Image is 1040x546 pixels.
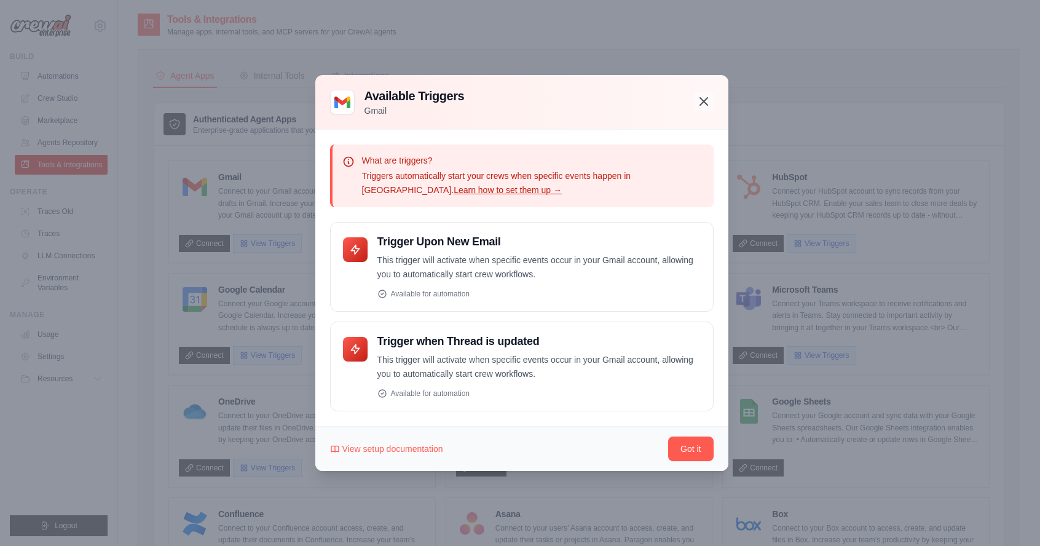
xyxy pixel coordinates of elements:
h4: Trigger Upon New Email [377,235,701,249]
div: Available for automation [377,389,701,398]
p: This trigger will activate when specific events occur in your Gmail account, allowing you to auto... [377,253,701,282]
p: What are triggers? [362,154,704,167]
p: Gmail [364,105,465,117]
a: Learn how to set them up → [454,185,562,195]
h4: Trigger when Thread is updated [377,334,701,349]
a: View setup documentation [330,443,443,455]
div: Available for automation [377,289,701,299]
p: Triggers automatically start your crews when specific events happen in [GEOGRAPHIC_DATA]. [362,169,704,197]
span: View setup documentation [342,443,443,455]
img: Gmail [330,90,355,114]
button: Got it [668,437,713,461]
p: This trigger will activate when specific events occur in your Gmail account, allowing you to auto... [377,353,701,381]
h3: Available Triggers [364,87,465,105]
